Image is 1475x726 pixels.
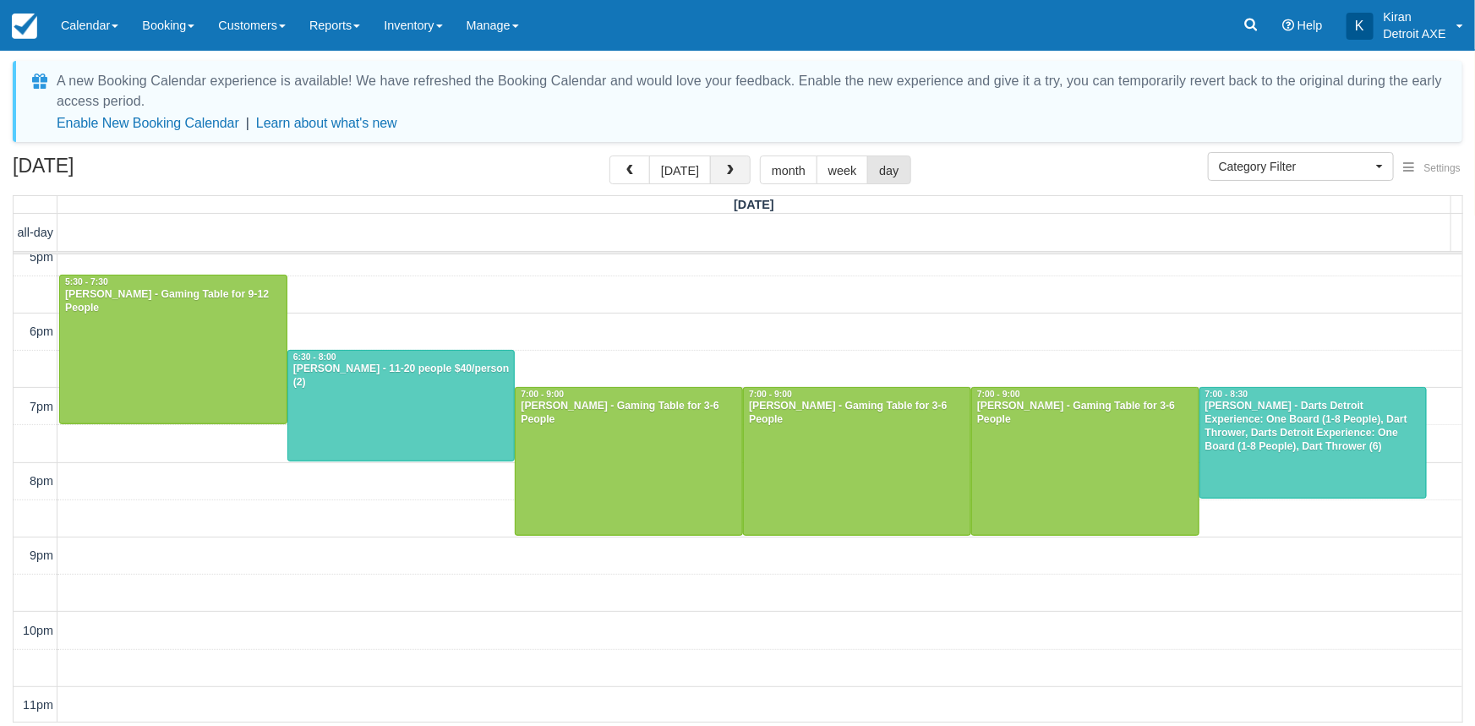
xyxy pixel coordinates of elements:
[30,250,53,264] span: 5pm
[30,400,53,413] span: 7pm
[1297,19,1323,32] span: Help
[256,116,397,130] a: Learn about what's new
[287,350,516,461] a: 6:30 - 8:00[PERSON_NAME] - 11-20 people $40/person (2)
[57,71,1442,112] div: A new Booking Calendar experience is available! We have refreshed the Booking Calendar and would ...
[1199,387,1428,499] a: 7:00 - 8:30[PERSON_NAME] - Darts Detroit Experience: One Board (1-8 People), Dart Thrower, Darts ...
[515,387,743,536] a: 7:00 - 9:00[PERSON_NAME] - Gaming Table for 3-6 People
[1384,25,1446,42] p: Detroit AXE
[30,325,53,338] span: 6pm
[23,624,53,637] span: 10pm
[976,400,1194,427] div: [PERSON_NAME] - Gaming Table for 3-6 People
[293,352,336,362] span: 6:30 - 8:00
[520,400,738,427] div: [PERSON_NAME] - Gaming Table for 3-6 People
[867,156,910,184] button: day
[292,363,511,390] div: [PERSON_NAME] - 11-20 people $40/person (2)
[1347,13,1374,40] div: K
[1282,19,1294,31] i: Help
[65,277,108,287] span: 5:30 - 7:30
[246,116,249,130] span: |
[30,474,53,488] span: 8pm
[1208,152,1394,181] button: Category Filter
[30,549,53,562] span: 9pm
[1424,162,1461,174] span: Settings
[521,390,564,399] span: 7:00 - 9:00
[23,698,53,712] span: 11pm
[1205,400,1423,454] div: [PERSON_NAME] - Darts Detroit Experience: One Board (1-8 People), Dart Thrower, Darts Detroit Exp...
[760,156,817,184] button: month
[734,198,774,211] span: [DATE]
[57,115,239,132] button: Enable New Booking Calendar
[1384,8,1446,25] p: Kiran
[1219,158,1372,175] span: Category Filter
[971,387,1199,536] a: 7:00 - 9:00[PERSON_NAME] - Gaming Table for 3-6 People
[743,387,971,536] a: 7:00 - 9:00[PERSON_NAME] - Gaming Table for 3-6 People
[749,390,792,399] span: 7:00 - 9:00
[748,400,966,427] div: [PERSON_NAME] - Gaming Table for 3-6 People
[977,390,1020,399] span: 7:00 - 9:00
[13,156,227,187] h2: [DATE]
[649,156,711,184] button: [DATE]
[18,226,53,239] span: all-day
[59,275,287,423] a: 5:30 - 7:30[PERSON_NAME] - Gaming Table for 9-12 People
[64,288,282,315] div: [PERSON_NAME] - Gaming Table for 9-12 People
[1205,390,1248,399] span: 7:00 - 8:30
[1394,156,1471,181] button: Settings
[12,14,37,39] img: checkfront-main-nav-mini-logo.png
[817,156,869,184] button: week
